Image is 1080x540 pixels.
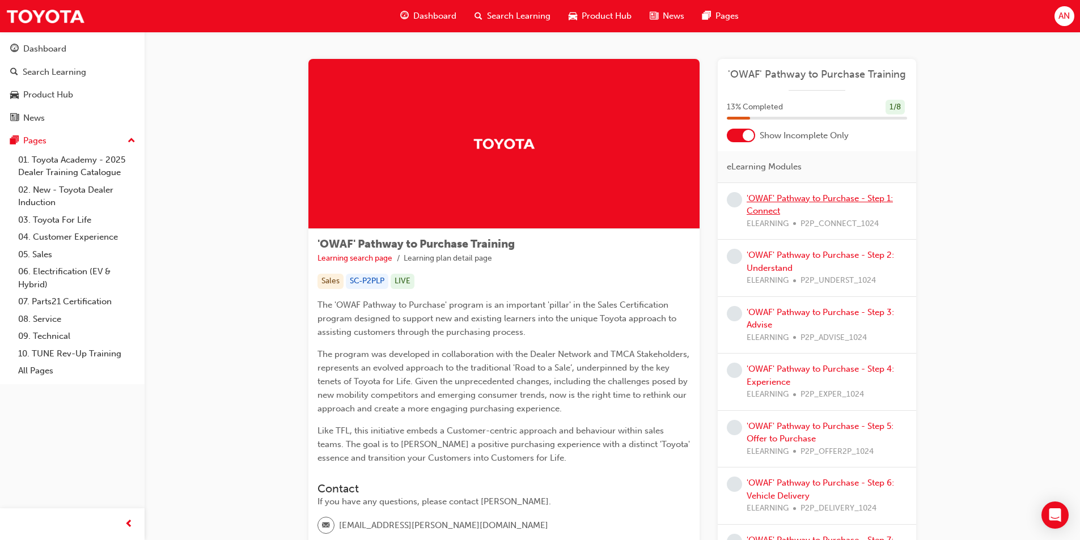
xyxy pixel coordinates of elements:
[747,364,894,387] a: 'OWAF' Pathway to Purchase - Step 4: Experience
[727,477,742,492] span: learningRecordVerb_NONE-icon
[747,478,894,501] a: 'OWAF' Pathway to Purchase - Step 6: Vehicle Delivery
[317,274,344,289] div: Sales
[641,5,693,28] a: news-iconNews
[10,44,19,54] span: guage-icon
[727,420,742,435] span: learningRecordVerb_NONE-icon
[727,68,907,81] a: 'OWAF' Pathway to Purchase Training
[14,263,140,293] a: 06. Electrification (EV & Hybrid)
[14,328,140,345] a: 09. Technical
[5,130,140,151] button: Pages
[747,218,789,231] span: ELEARNING
[23,112,45,125] div: News
[346,274,388,289] div: SC-P2PLP
[727,101,783,114] span: 13 % Completed
[23,66,86,79] div: Search Learning
[475,9,482,23] span: search-icon
[339,519,548,532] span: [EMAIL_ADDRESS][PERSON_NAME][DOMAIN_NAME]
[487,10,550,23] span: Search Learning
[747,421,893,444] a: 'OWAF' Pathway to Purchase - Step 5: Offer to Purchase
[801,331,867,345] span: P2P_ADVISE_1024
[747,445,789,458] span: ELEARNING
[569,9,577,23] span: car-icon
[317,349,692,414] span: The program was developed in collaboration with the Dealer Network and TMCA Stakeholders, represe...
[747,250,894,273] a: 'OWAF' Pathway to Purchase - Step 2: Understand
[317,495,691,508] div: If you have any questions, please contact [PERSON_NAME].
[747,193,893,216] a: 'OWAF' Pathway to Purchase - Step 1: Connect
[317,426,692,463] span: Like TFL, this initiative embeds a Customer-centric approach and behaviour within sales teams. Th...
[465,5,560,28] a: search-iconSearch Learning
[400,9,409,23] span: guage-icon
[5,36,140,130] button: DashboardSearch LearningProduct HubNews
[23,42,66,56] div: Dashboard
[10,136,19,146] span: pages-icon
[663,10,684,23] span: News
[14,362,140,380] a: All Pages
[125,517,133,532] span: prev-icon
[317,253,392,263] a: Learning search page
[760,129,849,142] span: Show Incomplete Only
[14,211,140,229] a: 03. Toyota For Life
[801,502,876,515] span: P2P_DELIVERY_1024
[10,113,19,124] span: news-icon
[702,9,711,23] span: pages-icon
[14,181,140,211] a: 02. New - Toyota Dealer Induction
[10,67,18,78] span: search-icon
[14,228,140,246] a: 04. Customer Experience
[5,39,140,59] a: Dashboard
[747,331,789,345] span: ELEARNING
[727,249,742,264] span: learningRecordVerb_NONE-icon
[6,3,85,29] img: Trak
[317,300,679,337] span: The 'OWAF Pathway to Purchase' program is an important 'pillar' in the Sales Certification progra...
[413,10,456,23] span: Dashboard
[404,252,492,265] li: Learning plan detail page
[886,100,905,115] div: 1 / 8
[747,274,789,287] span: ELEARNING
[5,108,140,129] a: News
[693,5,748,28] a: pages-iconPages
[391,5,465,28] a: guage-iconDashboard
[473,134,535,154] img: Trak
[747,388,789,401] span: ELEARNING
[322,518,330,533] span: email-icon
[801,445,874,458] span: P2P_OFFER2P_1024
[1058,10,1070,23] span: AN
[317,482,691,495] h3: Contact
[715,10,739,23] span: Pages
[14,311,140,328] a: 08. Service
[317,237,515,250] span: 'OWAF' Pathway to Purchase Training
[747,307,894,330] a: 'OWAF' Pathway to Purchase - Step 3: Advise
[650,9,658,23] span: news-icon
[5,62,140,83] a: Search Learning
[23,134,46,147] div: Pages
[14,151,140,181] a: 01. Toyota Academy - 2025 Dealer Training Catalogue
[23,88,73,101] div: Product Hub
[727,160,802,173] span: eLearning Modules
[801,218,879,231] span: P2P_CONNECT_1024
[391,274,414,289] div: LIVE
[801,388,864,401] span: P2P_EXPER_1024
[727,306,742,321] span: learningRecordVerb_NONE-icon
[14,345,140,363] a: 10. TUNE Rev-Up Training
[10,90,19,100] span: car-icon
[5,84,140,105] a: Product Hub
[727,192,742,207] span: learningRecordVerb_NONE-icon
[747,502,789,515] span: ELEARNING
[582,10,632,23] span: Product Hub
[1041,501,1069,529] div: Open Intercom Messenger
[14,293,140,311] a: 07. Parts21 Certification
[1054,6,1074,26] button: AN
[560,5,641,28] a: car-iconProduct Hub
[727,363,742,378] span: learningRecordVerb_NONE-icon
[14,246,140,263] a: 05. Sales
[128,134,135,148] span: up-icon
[801,274,876,287] span: P2P_UNDERST_1024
